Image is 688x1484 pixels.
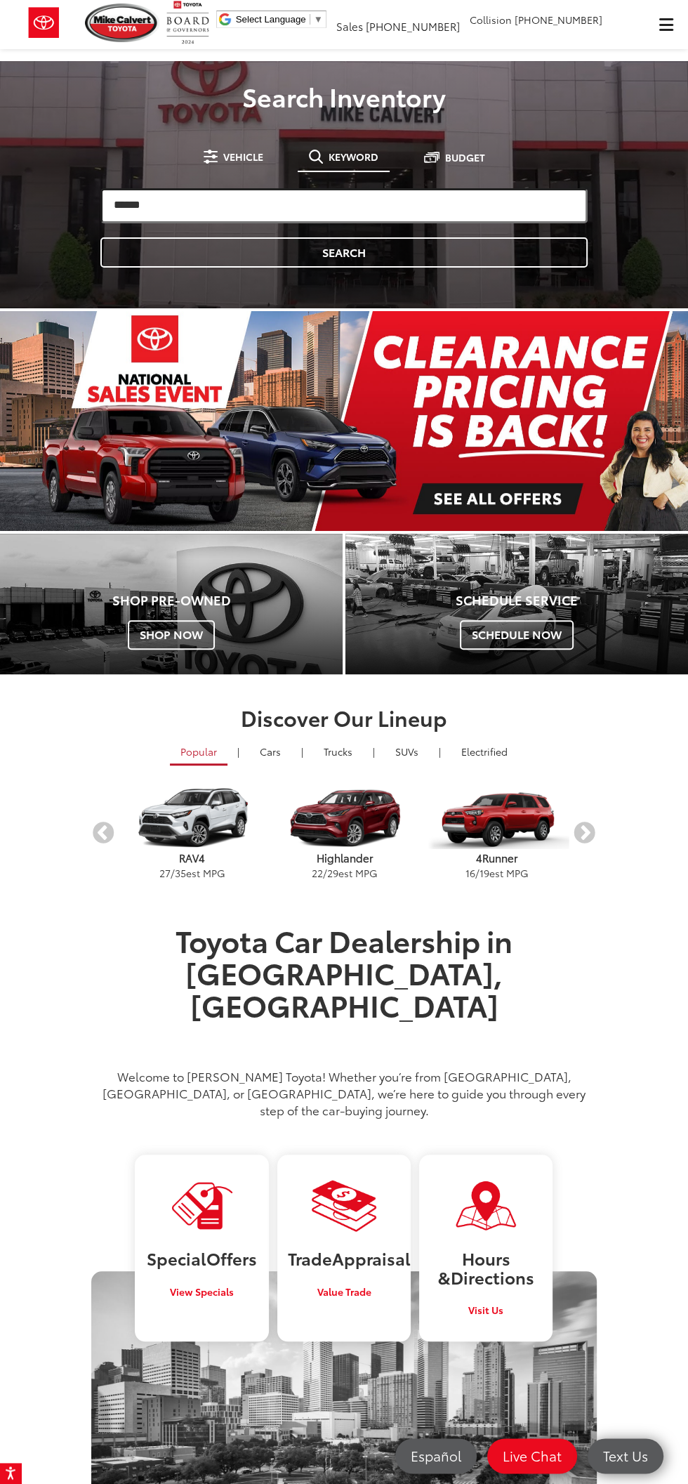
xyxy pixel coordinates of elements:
span: 27 [159,866,171,880]
span: Shop Now [128,620,215,650]
li: | [435,744,444,759]
span: 29 [327,866,338,880]
span: ▼ [314,14,323,25]
span: Live Chat [496,1447,569,1464]
button: Previous [91,821,116,846]
h4: Shop Pre-Owned [11,593,332,608]
span: View Specials [170,1285,234,1299]
li: | [369,744,378,759]
div: Toyota [345,534,688,674]
span: 19 [479,866,489,880]
h3: Special Offers [145,1249,258,1267]
span: 35 [175,866,186,880]
p: Welcome to [PERSON_NAME] Toyota! Whether you’re from [GEOGRAPHIC_DATA], [GEOGRAPHIC_DATA], or [GE... [91,1068,597,1118]
img: Visit Our Dealership [454,1179,518,1232]
li: | [298,744,307,759]
h4: Schedule Service [356,593,677,608]
span: [PHONE_NUMBER] [366,18,460,34]
h3: Trade Appraisal [288,1249,400,1267]
h1: Toyota Car Dealership in [GEOGRAPHIC_DATA], [GEOGRAPHIC_DATA] [91,924,597,1053]
p: 4Runner [421,851,573,865]
span: [PHONE_NUMBER] [515,13,602,27]
a: SpecialOffers View Specials [135,1155,268,1341]
span: Select Language [236,14,306,25]
p: Highlander [268,851,421,865]
p: / est MPG [421,866,573,880]
span: 16 [465,866,475,880]
span: Budget [445,152,485,162]
a: Live Chat [487,1438,577,1473]
img: Visit Our Dealership [312,1179,376,1232]
a: Electrified [451,740,518,763]
p: RAV4 [116,851,268,865]
img: Toyota 4Runner [424,787,569,849]
h2: Discover Our Lineup [91,706,597,729]
img: Toyota Highlander [272,787,416,849]
button: Next [572,821,597,846]
span: Vehicle [223,152,263,162]
a: Español [395,1438,477,1473]
span: Español [404,1447,468,1464]
a: Text Us [588,1438,663,1473]
span: 22 [312,866,323,880]
span: Sales [336,18,363,34]
img: Visit Our Dealership [170,1179,234,1232]
a: Select Language​ [236,14,323,25]
h3: Search Inventory [11,82,677,110]
li: | [234,744,243,759]
a: Hours &Directions Visit Us [419,1155,553,1341]
img: Mike Calvert Toyota [85,4,159,42]
span: Visit Us [468,1303,503,1317]
a: Popular [170,740,227,766]
a: Trucks [313,740,363,763]
a: TradeAppraisal Value Trade [277,1155,411,1341]
a: Cars [249,740,291,763]
p: / est MPG [268,866,421,880]
p: / est MPG [116,866,268,880]
img: Toyota RAV4 [119,787,264,849]
aside: carousel [91,775,597,892]
span: Keyword [329,152,378,162]
span: Schedule Now [460,620,574,650]
h3: Hours & Directions [430,1249,542,1286]
span: Text Us [596,1447,655,1464]
a: Schedule Service Schedule Now [345,534,688,674]
a: SUVs [385,740,429,763]
a: Search [100,237,588,268]
span: Collision [470,13,512,27]
span: Value Trade [317,1285,371,1299]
